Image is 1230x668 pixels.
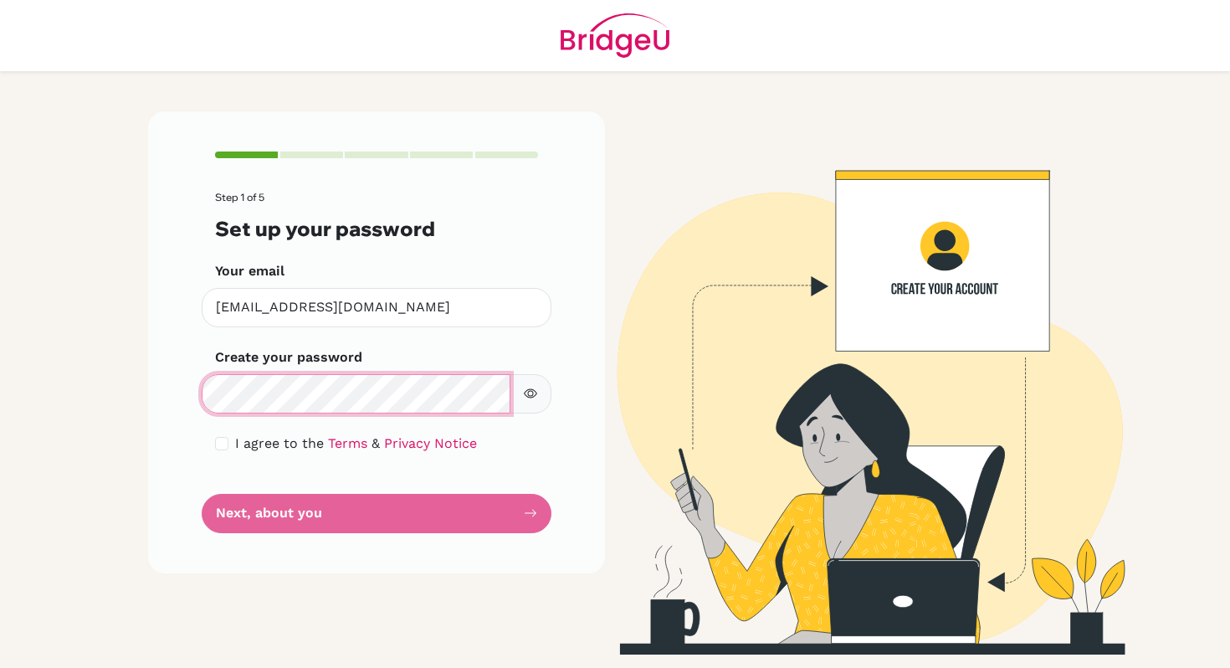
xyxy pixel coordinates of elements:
label: Your email [215,261,284,281]
span: Step 1 of 5 [215,191,264,203]
span: & [372,435,380,451]
input: Insert your email* [202,288,551,327]
span: I agree to the [235,435,324,451]
a: Privacy Notice [384,435,477,451]
label: Create your password [215,347,362,367]
a: Terms [328,435,367,451]
h3: Set up your password [215,217,538,241]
